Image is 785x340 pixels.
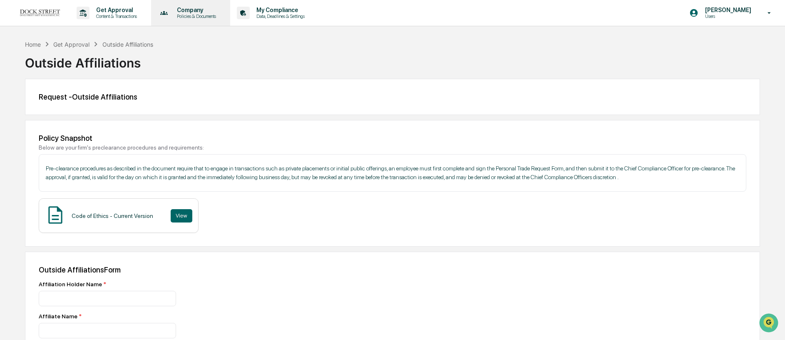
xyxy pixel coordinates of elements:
[57,102,107,117] a: 🗄️Attestations
[25,41,41,48] div: Home
[89,13,141,19] p: Content & Transactions
[17,121,52,129] span: Data Lookup
[39,265,746,274] div: Outside Affiliations Form
[39,144,746,151] div: Below are your firm's preclearance procedures and requirements:
[89,7,141,13] p: Get Approval
[45,205,66,225] img: Document Icon
[5,117,56,132] a: 🔎Data Lookup
[39,281,330,287] div: Affiliation Holder Name
[28,72,105,79] div: We're available if you need us!
[5,102,57,117] a: 🖐️Preclearance
[59,141,101,147] a: Powered byPylon
[25,49,760,70] div: Outside Affiliations
[8,106,15,112] div: 🖐️
[17,105,54,113] span: Preclearance
[250,7,309,13] p: My Compliance
[39,92,746,101] div: Request - Outside Affiliations
[39,313,330,320] div: Affiliate Name
[8,122,15,128] div: 🔎
[8,64,23,79] img: 1746055101610-c473b297-6a78-478c-a979-82029cc54cd1
[171,209,192,222] button: View
[53,41,89,48] div: Get Approval
[83,141,101,147] span: Pylon
[8,17,152,31] p: How can we help?
[698,7,755,13] p: [PERSON_NAME]
[170,7,220,13] p: Company
[20,9,60,17] img: logo
[758,312,781,335] iframe: Open customer support
[72,212,153,219] div: Code of Ethics - Current Version
[102,41,153,48] div: Outside Affiliations
[250,13,309,19] p: Data, Deadlines & Settings
[46,164,739,182] p: Pre-clearance procedures as described in the document require that to engage in transactions such...
[28,64,137,72] div: Start new chat
[698,13,755,19] p: Users
[39,134,746,142] div: Policy Snapshot
[60,106,67,112] div: 🗄️
[142,66,152,76] button: Start new chat
[69,105,103,113] span: Attestations
[170,13,220,19] p: Policies & Documents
